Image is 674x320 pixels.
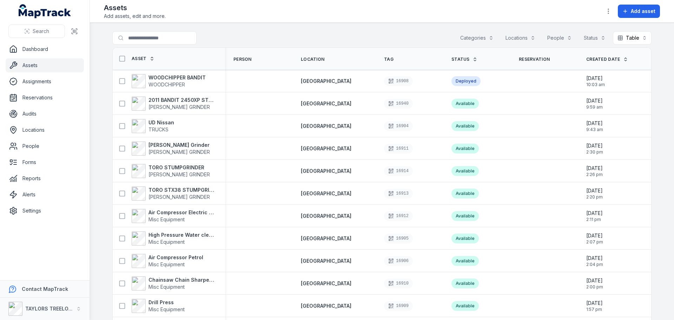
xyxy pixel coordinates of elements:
[148,104,210,110] span: [PERSON_NAME] GRINDER
[451,144,479,154] div: Available
[586,277,603,290] time: 29/07/2025, 2:00:07 pm
[384,76,413,86] div: 16908
[586,75,605,82] span: [DATE]
[451,121,479,131] div: Available
[301,190,351,197] a: [GEOGRAPHIC_DATA]
[6,58,84,72] a: Assets
[586,210,603,217] span: [DATE]
[301,123,351,129] span: [GEOGRAPHIC_DATA]
[586,142,603,155] time: 29/07/2025, 2:30:57 pm
[19,4,71,18] a: MapTrack
[148,299,185,306] strong: Drill Press
[301,258,351,264] span: [GEOGRAPHIC_DATA]
[586,255,603,262] span: [DATE]
[148,306,185,312] span: Misc Equipment
[586,255,603,267] time: 29/07/2025, 2:04:31 pm
[6,188,84,202] a: Alerts
[25,306,84,312] strong: TAYLORS TREELOPPING
[301,168,351,175] a: [GEOGRAPHIC_DATA]
[384,99,413,109] div: 16940
[132,276,217,290] a: Chainsaw Chain SharpenerMisc Equipment
[6,123,84,137] a: Locations
[451,166,479,176] div: Available
[586,127,603,132] span: 9:43 am
[586,75,605,87] time: 30/07/2025, 10:03:23 am
[384,234,413,243] div: 16905
[586,104,603,110] span: 9:59 am
[148,119,174,126] strong: UD Nissan
[132,164,210,178] a: TORO STUMPGRINDER[PERSON_NAME] GRINDER
[148,261,185,267] span: Misc Equipment
[301,257,351,265] a: [GEOGRAPHIC_DATA]
[301,213,351,220] a: [GEOGRAPHIC_DATA]
[6,139,84,153] a: People
[384,256,413,266] div: 16906
[586,187,603,200] time: 29/07/2025, 2:20:54 pm
[301,235,351,241] span: [GEOGRAPHIC_DATA]
[301,303,351,309] span: [GEOGRAPHIC_DATA]
[618,5,660,18] button: Add asset
[586,57,628,62] a: Created Date
[132,142,210,156] a: [PERSON_NAME] Grinder[PERSON_NAME] GRINDER
[451,76,481,86] div: Deployed
[148,284,185,290] span: Misc Equipment
[301,123,351,130] a: [GEOGRAPHIC_DATA]
[148,97,217,104] strong: 2011 BANDIT 2450XP STUMPGRINDER - BIG STUMPY
[6,91,84,105] a: Reservations
[586,172,603,177] span: 2:26 pm
[586,232,603,239] span: [DATE]
[6,171,84,185] a: Reports
[132,299,185,313] a: Drill PressMisc Equipment
[301,190,351,196] span: [GEOGRAPHIC_DATA]
[586,277,603,284] span: [DATE]
[586,120,603,127] span: [DATE]
[451,234,479,243] div: Available
[132,74,206,88] a: WOODCHIPPER BANDITWOODCHIPPER
[451,211,479,221] div: Available
[384,166,413,176] div: 16914
[132,97,217,111] a: 2011 BANDIT 2450XP STUMPGRINDER - BIG STUMPY[PERSON_NAME] GRINDER
[148,187,217,194] strong: TORO STX38 STUMPGRINDER
[148,126,168,132] span: TRUCKS
[586,187,603,194] span: [DATE]
[451,301,479,311] div: Available
[586,82,605,87] span: 10:03 am
[501,31,540,45] button: Locations
[148,231,217,239] strong: High Pressure Water cleaner
[613,31,652,45] button: Table
[301,302,351,309] a: [GEOGRAPHIC_DATA]
[22,286,68,292] strong: Contact MapTrack
[6,155,84,169] a: Forms
[301,100,351,106] span: [GEOGRAPHIC_DATA]
[631,8,655,15] span: Add asset
[301,213,351,219] span: [GEOGRAPHIC_DATA]
[8,25,65,38] button: Search
[301,145,351,151] span: [GEOGRAPHIC_DATA]
[451,279,479,288] div: Available
[148,171,210,177] span: [PERSON_NAME] GRINDER
[148,164,210,171] strong: TORO STUMPGRINDER
[148,149,210,155] span: [PERSON_NAME] GRINDER
[6,74,84,89] a: Assignments
[384,301,413,311] div: 16909
[384,144,413,154] div: 16911
[301,78,351,85] a: [GEOGRAPHIC_DATA]
[384,57,394,62] span: Tag
[104,13,166,20] span: Add assets, edit and more.
[132,187,217,201] a: TORO STX38 STUMPGRINDER[PERSON_NAME] GRINDER
[132,254,203,268] a: Air Compressor PetrolMisc Equipment
[451,57,477,62] a: Status
[148,81,185,87] span: WOODCHIPPER
[451,99,479,109] div: Available
[148,74,206,81] strong: WOODCHIPPER BANDIT
[104,3,166,13] h2: Assets
[132,119,174,133] a: UD NissanTRUCKS
[6,107,84,121] a: Audits
[586,97,603,110] time: 30/07/2025, 9:59:20 am
[148,142,210,149] strong: [PERSON_NAME] Grinder
[132,209,217,223] a: Air Compressor Electric workshopMisc Equipment
[586,239,603,245] span: 2:07 pm
[543,31,576,45] button: People
[233,57,252,62] span: Person
[384,189,413,198] div: 16913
